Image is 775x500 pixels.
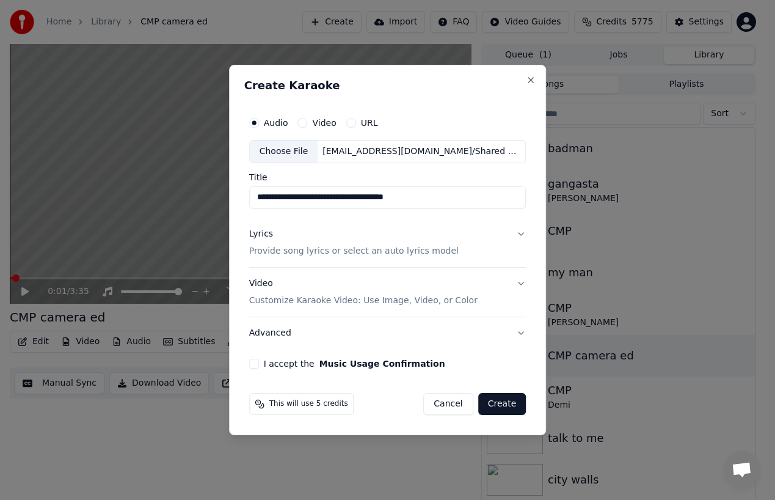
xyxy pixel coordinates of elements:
[319,359,445,368] button: I accept the
[249,173,526,182] label: Title
[264,359,445,368] label: I accept the
[250,141,318,163] div: Choose File
[244,80,531,91] h2: Create Karaoke
[313,119,337,127] label: Video
[249,228,273,240] div: Lyrics
[478,393,526,415] button: Create
[423,393,473,415] button: Cancel
[249,245,459,257] p: Provide song lyrics or select an auto lyrics model
[249,218,526,267] button: LyricsProvide song lyrics or select an auto lyrics model
[318,145,525,158] div: [EMAIL_ADDRESS][DOMAIN_NAME]/Shared drives/Sing King G Drive/Filemaker/CPT_Tracks/New Content/105...
[249,317,526,349] button: Advanced
[264,119,288,127] label: Audio
[269,399,348,409] span: This will use 5 credits
[361,119,378,127] label: URL
[249,278,478,307] div: Video
[249,268,526,317] button: VideoCustomize Karaoke Video: Use Image, Video, or Color
[249,295,478,307] p: Customize Karaoke Video: Use Image, Video, or Color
